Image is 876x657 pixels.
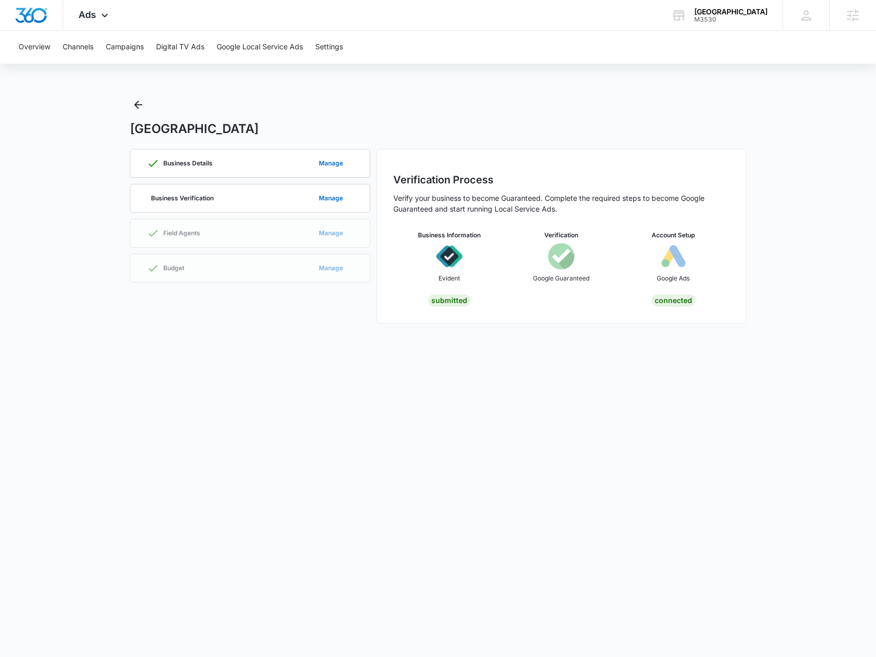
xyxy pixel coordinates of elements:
p: Evident [439,274,460,283]
div: account id [694,16,768,23]
button: Google Local Service Ads [217,31,303,64]
h3: Verification [544,231,578,240]
h3: Business Information [418,231,481,240]
img: icon-googleAds-b.svg [660,243,687,270]
div: Submitted [428,294,470,307]
p: Google Guaranteed [533,274,589,283]
div: account name [694,8,768,16]
p: Business Verification [151,195,214,201]
button: Digital TV Ads [156,31,204,64]
button: Manage [309,186,353,211]
button: Back [130,97,146,113]
p: Google Ads [657,274,690,283]
h3: Account Setup [652,231,695,240]
a: Business VerificationManage [130,184,370,213]
div: Connected [652,294,695,307]
button: Channels [63,31,93,64]
a: Business DetailsManage [130,149,370,178]
img: icon-googleGuaranteed.svg [548,243,575,270]
button: Manage [309,151,353,176]
span: Ads [79,9,96,20]
h1: [GEOGRAPHIC_DATA] [130,121,259,137]
p: Business Details [163,160,213,166]
button: Overview [18,31,50,64]
button: Campaigns [106,31,144,64]
p: Verify your business to become Guaranteed. Complete the required steps to become Google Guarantee... [393,193,729,214]
button: Settings [315,31,343,64]
img: icon-evident.svg [436,243,463,270]
h2: Verification Process [393,172,729,187]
